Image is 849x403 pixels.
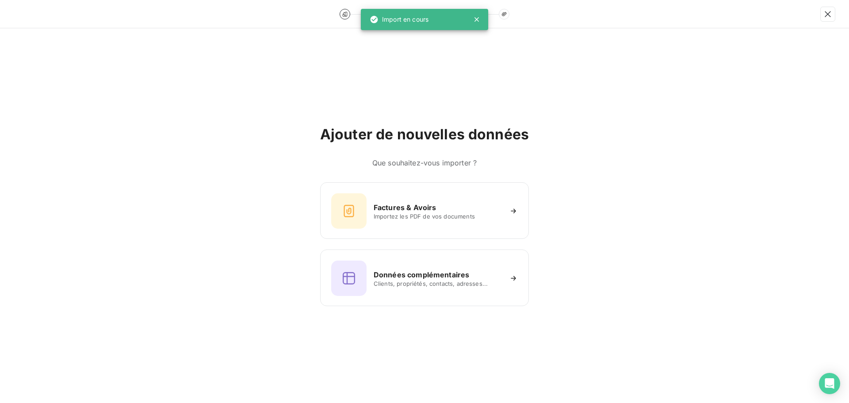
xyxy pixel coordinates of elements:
h2: Ajouter de nouvelles données [320,126,529,143]
div: Open Intercom Messenger [819,373,840,394]
span: Clients, propriétés, contacts, adresses... [374,280,502,287]
h6: Que souhaitez-vous importer ? [320,157,529,168]
div: Import en cours [370,12,428,27]
h6: Factures & Avoirs [374,202,436,213]
h6: Données complémentaires [374,269,469,280]
span: Importez les PDF de vos documents [374,213,502,220]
